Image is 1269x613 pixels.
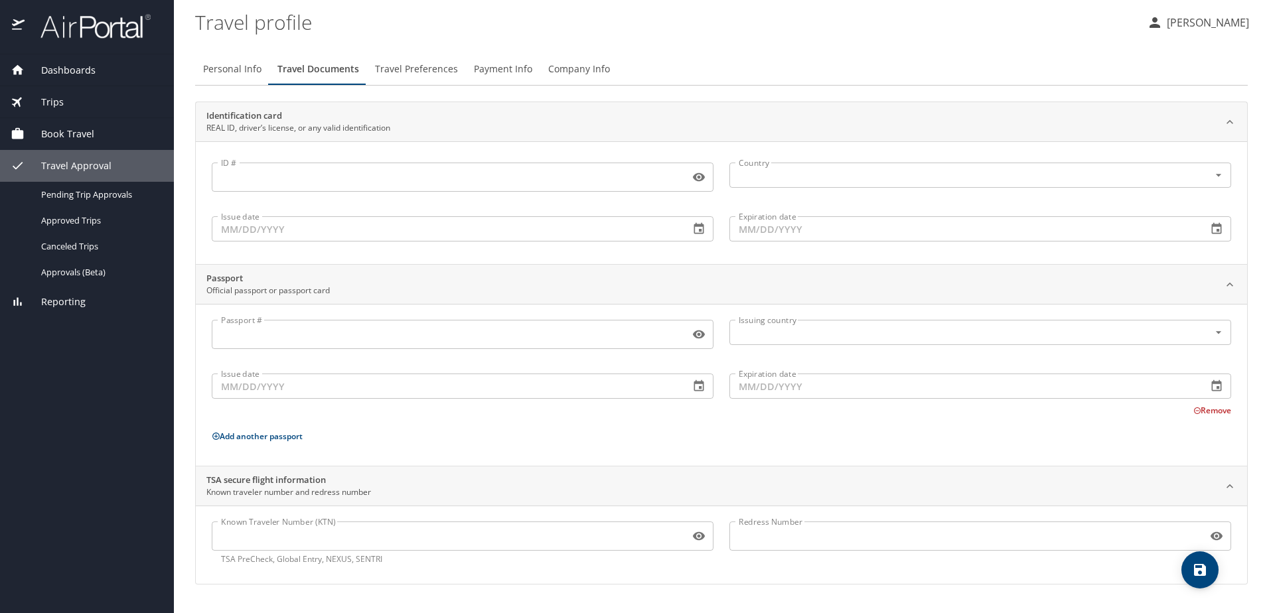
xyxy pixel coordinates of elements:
[196,265,1247,305] div: PassportOfficial passport or passport card
[1142,11,1254,34] button: [PERSON_NAME]
[206,272,330,285] h2: Passport
[729,374,1197,399] input: MM/DD/YYYY
[25,295,86,309] span: Reporting
[41,240,158,253] span: Canceled Trips
[1181,551,1219,588] button: save
[1211,324,1227,340] button: Open
[196,506,1247,584] div: TSA secure flight informationKnown traveler number and redress number
[41,188,158,201] span: Pending Trip Approvals
[41,266,158,279] span: Approvals (Beta)
[196,304,1247,466] div: PassportOfficial passport or passport card
[1193,405,1231,416] button: Remove
[1211,167,1227,183] button: Open
[26,13,151,39] img: airportal-logo.png
[206,474,371,487] h2: TSA secure flight information
[212,431,303,442] button: Add another passport
[212,216,679,241] input: MM/DD/YYYY
[206,486,371,498] p: Known traveler number and redress number
[212,374,679,399] input: MM/DD/YYYY
[196,466,1247,506] div: TSA secure flight informationKnown traveler number and redress number
[12,13,26,39] img: icon-airportal.png
[195,53,1248,85] div: Profile
[25,63,96,78] span: Dashboards
[196,141,1247,264] div: Identification cardREAL ID, driver’s license, or any valid identification
[203,61,261,78] span: Personal Info
[548,61,610,78] span: Company Info
[206,285,330,297] p: Official passport or passport card
[25,127,94,141] span: Book Travel
[474,61,532,78] span: Payment Info
[25,95,64,109] span: Trips
[206,109,390,123] h2: Identification card
[25,159,112,173] span: Travel Approval
[206,122,390,134] p: REAL ID, driver’s license, or any valid identification
[196,102,1247,142] div: Identification cardREAL ID, driver’s license, or any valid identification
[375,61,458,78] span: Travel Preferences
[729,216,1197,241] input: MM/DD/YYYY
[41,214,158,227] span: Approved Trips
[221,553,704,565] p: TSA PreCheck, Global Entry, NEXUS, SENTRI
[1163,15,1249,31] p: [PERSON_NAME]
[195,1,1136,42] h1: Travel profile
[277,61,359,78] span: Travel Documents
